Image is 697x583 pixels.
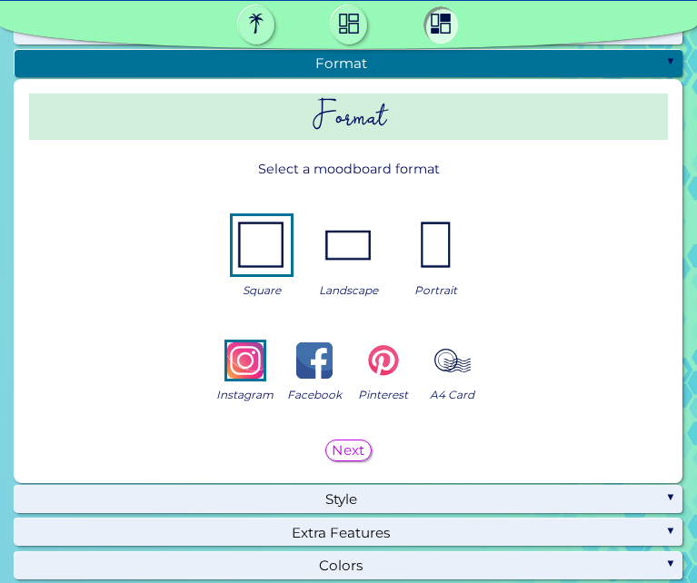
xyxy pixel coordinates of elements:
[414,282,457,299] span: Portrait
[365,342,402,379] img: icon_pinterest_color.svg
[407,216,465,274] img: ex-mb-format-2.jpg
[296,342,333,379] img: icon_fb_color.svg
[29,94,668,140] h2: Format
[243,282,281,299] span: Square
[430,386,474,403] span: A4 Card
[29,153,668,186] p: Select a moodboard format
[15,50,682,77] div: Format
[15,552,682,579] div: Colors
[320,216,378,274] img: ex-mb-format-1.jpg
[287,386,342,403] span: Facebook
[358,386,408,403] span: Pinterest
[434,342,471,379] img: icon_stamp.svg
[333,444,363,457] h5: Next
[319,282,378,299] span: Landscape
[227,342,264,379] img: icon_ig_color.svg
[15,486,682,513] div: Style
[233,216,291,274] img: ex-mb-format-0.jpg
[15,519,682,546] div: Extra Features
[216,386,274,403] span: Instagram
